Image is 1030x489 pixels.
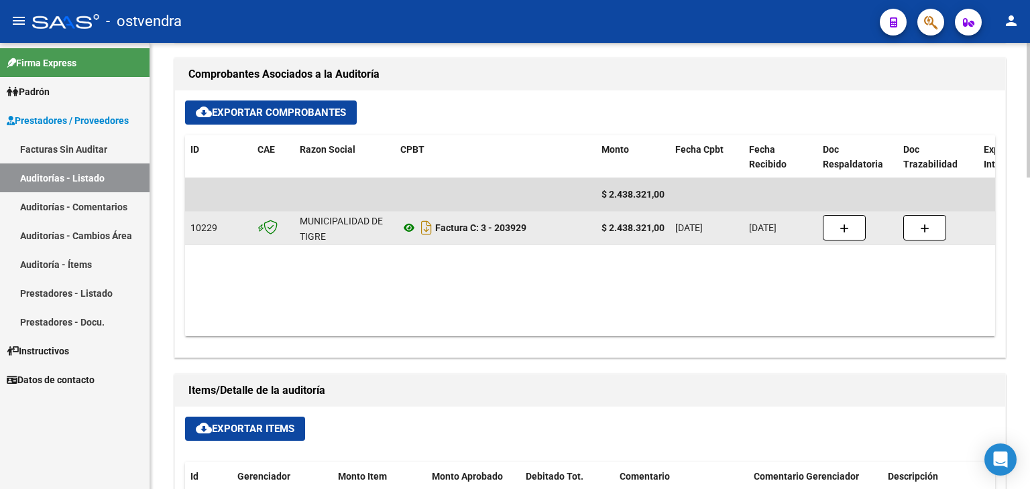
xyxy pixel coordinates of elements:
span: Fecha Cpbt [675,144,724,155]
span: 10229 [190,222,217,233]
span: - ostvendra [106,7,182,36]
span: Debitado Tot. [526,471,583,482]
span: Prestadores / Proveedores [7,113,129,128]
span: Monto Aprobado [432,471,503,482]
span: Instructivos [7,344,69,358]
datatable-header-cell: Monto [596,135,670,180]
span: Padrón [7,84,50,99]
span: $ 2.438.321,00 [602,189,665,200]
button: Exportar Items [185,417,305,441]
span: Id [190,471,198,482]
span: Monto Item [338,471,387,482]
span: [DATE] [675,222,703,233]
mat-icon: person [1003,13,1019,29]
h1: Comprobantes Asociados a la Auditoría [188,64,992,85]
span: Doc Respaldatoria [823,144,883,170]
datatable-header-cell: CPBT [395,135,596,180]
datatable-header-cell: Expte. Interno [978,135,1025,180]
datatable-header-cell: CAE [252,135,294,180]
span: Gerenciador [237,471,290,482]
mat-icon: cloud_download [196,104,212,120]
span: Comentario Gerenciador [754,471,859,482]
div: Open Intercom Messenger [984,443,1017,476]
strong: $ 2.438.321,00 [602,222,665,233]
span: Descripción [888,471,938,482]
datatable-header-cell: Fecha Cpbt [670,135,744,180]
span: ID [190,144,199,155]
span: Expte. Interno [984,144,1015,170]
h1: Items/Detalle de la auditoría [188,380,992,401]
span: Doc Trazabilidad [903,144,958,170]
span: Exportar Items [196,423,294,435]
span: Datos de contacto [7,372,95,387]
span: CAE [257,144,275,155]
span: Fecha Recibido [749,144,787,170]
span: Comentario [620,471,670,482]
span: CPBT [400,144,424,155]
mat-icon: menu [11,13,27,29]
span: Monto [602,144,629,155]
span: Razon Social [300,144,355,155]
button: Exportar Comprobantes [185,100,357,125]
strong: Factura C: 3 - 203929 [435,222,526,233]
datatable-header-cell: Fecha Recibido [744,135,817,180]
div: MUNICIPALIDAD DE TIGRE [300,214,390,244]
datatable-header-cell: ID [185,135,252,180]
datatable-header-cell: Doc Respaldatoria [817,135,898,180]
i: Descargar documento [418,217,435,238]
mat-icon: cloud_download [196,420,212,436]
datatable-header-cell: Doc Trazabilidad [898,135,978,180]
datatable-header-cell: Razon Social [294,135,395,180]
span: Firma Express [7,56,76,70]
span: [DATE] [749,222,777,233]
span: Exportar Comprobantes [196,107,346,119]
